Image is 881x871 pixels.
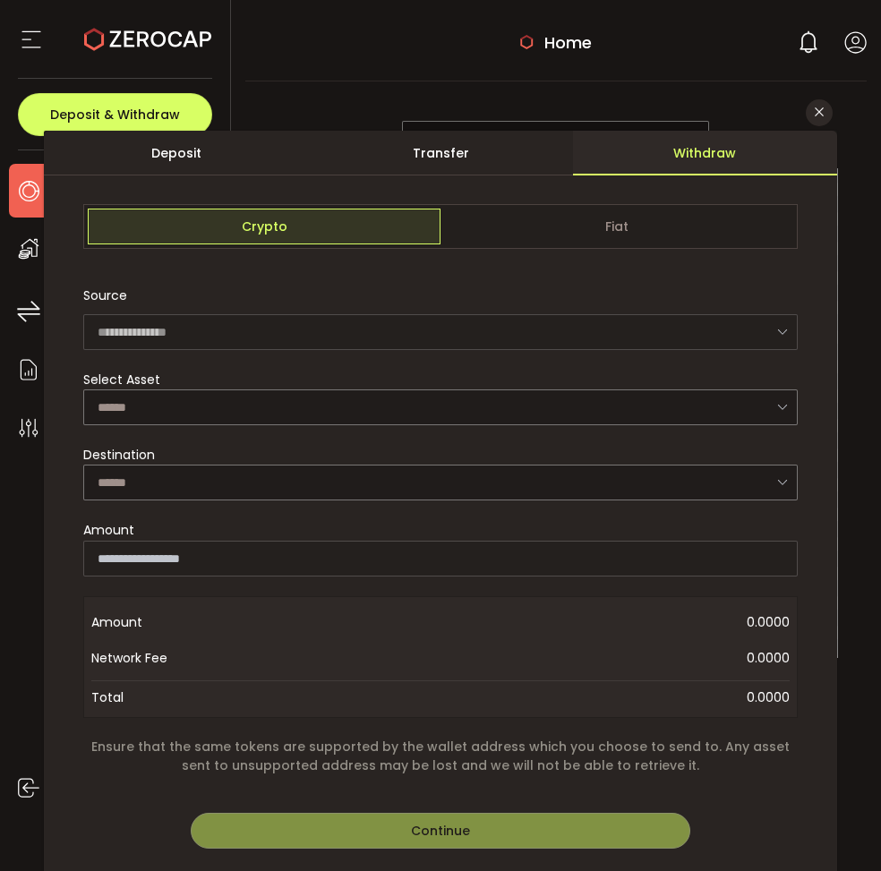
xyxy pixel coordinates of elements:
[83,521,134,540] span: Amount
[83,446,155,464] span: Destination
[88,209,440,244] span: Crypto
[235,604,789,640] span: 0.0000
[83,371,171,389] label: Select Asset
[440,209,793,244] span: Fiat
[91,685,124,710] span: Total
[91,640,235,676] span: Network Fee
[806,99,833,126] button: Close
[44,131,308,175] div: Deposit
[83,738,797,775] span: Ensure that the same tokens are supported by the wallet address which you choose to send to. Any ...
[308,131,572,175] div: Transfer
[666,678,881,871] div: 聊天小工具
[91,604,235,640] span: Amount
[83,278,127,313] span: Source
[191,813,690,849] button: Continue
[666,678,881,871] iframe: Chat Widget
[411,822,470,840] span: Continue
[573,131,837,175] div: Withdraw
[235,640,789,676] span: 0.0000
